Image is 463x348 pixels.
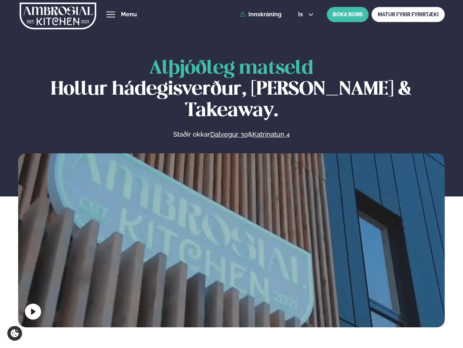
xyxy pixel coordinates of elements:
[240,11,281,18] a: Innskráning
[106,10,115,19] button: hamburger
[292,12,320,17] button: is
[210,130,248,139] a: Dalvegur 30
[371,7,445,22] a: MATUR FYRIR FYRIRTÆKI
[7,326,22,341] a: Cookie settings
[20,1,96,31] img: logo
[149,59,313,78] span: Alþjóðleg matseld
[18,58,445,121] h1: Hollur hádegisverður, [PERSON_NAME] & Takeaway.
[94,130,369,139] p: Staðir okkar &
[298,12,305,17] span: is
[252,130,290,139] a: Katrinatun 4
[327,7,369,22] button: BÓKA BORÐ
